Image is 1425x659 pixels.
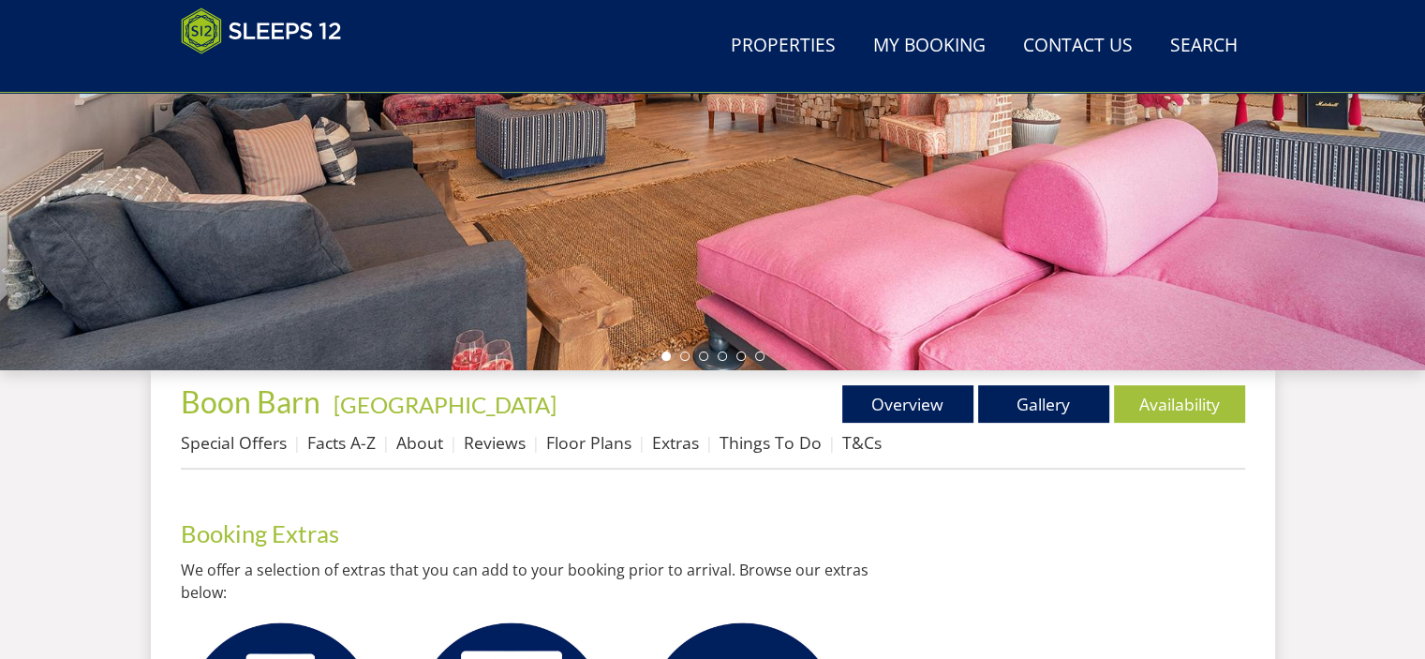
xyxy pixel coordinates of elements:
a: Extras [652,431,699,454]
a: Special Offers [181,431,287,454]
a: Contact Us [1016,25,1140,67]
a: Boon Barn [181,383,326,420]
a: Properties [723,25,843,67]
p: We offer a selection of extras that you can add to your booking prior to arrival. Browse our extr... [181,559,881,604]
a: Booking Extras [181,519,339,547]
span: Boon Barn [181,383,320,420]
a: Overview [842,385,973,423]
a: Gallery [978,385,1109,423]
a: Reviews [464,431,526,454]
a: Floor Plans [546,431,631,454]
img: Sleeps 12 [181,7,342,54]
a: [GEOGRAPHIC_DATA] [334,391,557,418]
a: Things To Do [720,431,822,454]
a: Search [1163,25,1245,67]
span: - [326,391,557,418]
a: About [396,431,443,454]
iframe: Customer reviews powered by Trustpilot [171,66,368,82]
a: Facts A-Z [307,431,376,454]
a: Availability [1114,385,1245,423]
a: T&Cs [842,431,882,454]
a: My Booking [866,25,993,67]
